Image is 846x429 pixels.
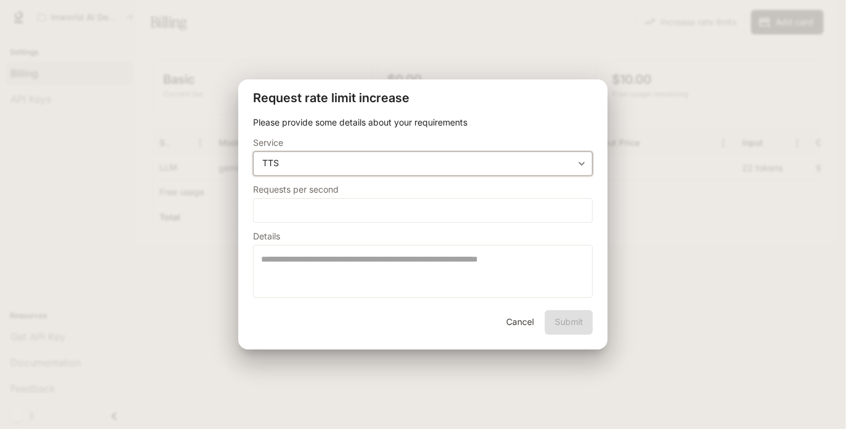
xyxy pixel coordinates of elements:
p: Please provide some details about your requirements [253,116,593,129]
button: Cancel [501,310,540,335]
p: Requests per second [253,185,339,194]
p: Details [253,232,280,241]
p: Service [253,138,283,147]
h2: Request rate limit increase [238,79,608,116]
div: TTS [254,157,592,169]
